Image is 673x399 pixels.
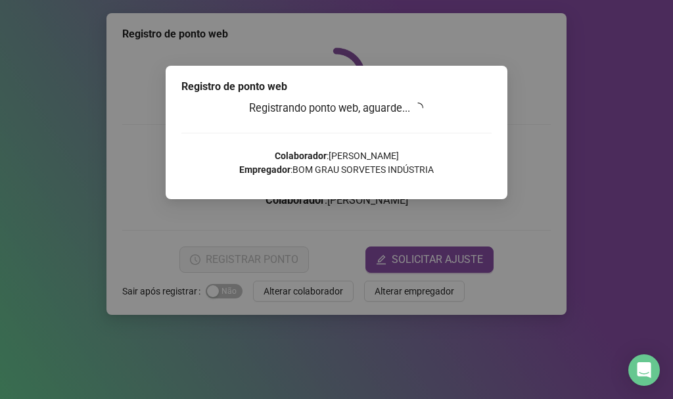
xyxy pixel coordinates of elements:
p: : [PERSON_NAME] : BOM GRAU SORVETES INDÚSTRIA [181,149,492,177]
span: loading [413,103,423,113]
strong: Empregador [239,164,290,175]
div: Registro de ponto web [181,79,492,95]
strong: Colaborador [275,151,327,161]
h3: Registrando ponto web, aguarde... [181,100,492,117]
div: Open Intercom Messenger [628,354,660,386]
